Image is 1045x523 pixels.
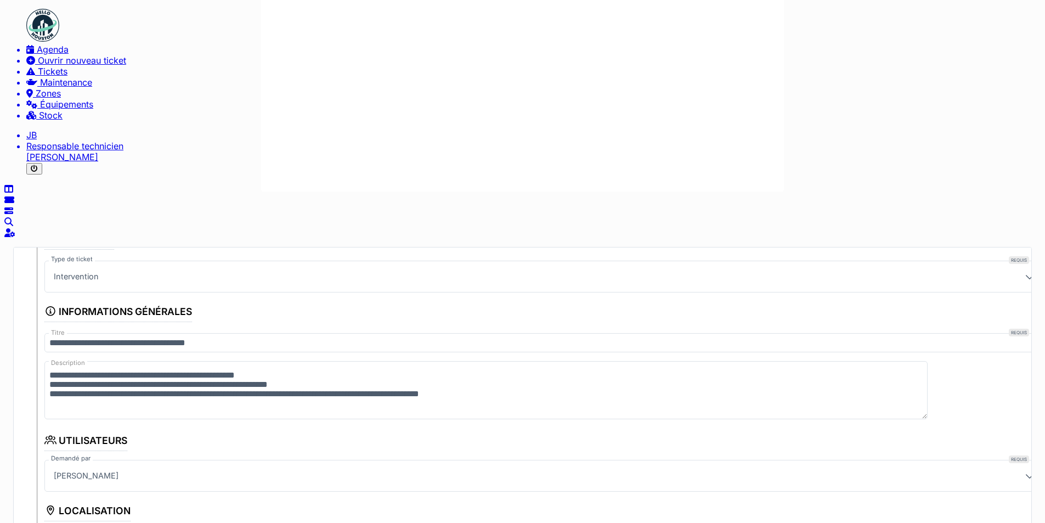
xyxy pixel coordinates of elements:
[26,44,1041,55] a: Agenda
[1009,329,1029,336] div: Requis
[38,55,126,66] span: Ouvrir nouveau ticket
[49,329,67,336] label: Titre
[49,266,103,288] div: Intervention
[26,130,1041,162] a: JB Responsable technicien[PERSON_NAME]
[26,66,1041,77] a: Tickets
[44,503,131,521] div: Localisation
[26,99,1041,110] a: Équipements
[26,130,1041,140] li: JB
[44,432,127,451] div: Utilisateurs
[36,88,61,99] span: Zones
[49,454,93,462] label: Demandé par
[26,55,1041,66] a: Ouvrir nouveau ticket
[39,110,63,121] span: Stock
[26,77,1041,88] a: Maintenance
[26,9,59,42] img: Badge_color-CXgf-gQk.svg
[26,140,1041,151] div: Responsable technicien
[40,99,93,110] span: Équipements
[26,140,1041,162] li: [PERSON_NAME]
[26,110,1041,121] a: Stock
[38,66,67,77] span: Tickets
[40,77,92,88] span: Maintenance
[1009,256,1029,264] div: Requis
[26,88,1041,99] a: Zones
[49,357,87,369] label: Description
[49,465,123,487] div: [PERSON_NAME]
[44,303,192,322] div: Informations générales
[1009,455,1029,463] div: Requis
[49,255,95,263] label: Type de ticket
[37,44,69,55] span: Agenda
